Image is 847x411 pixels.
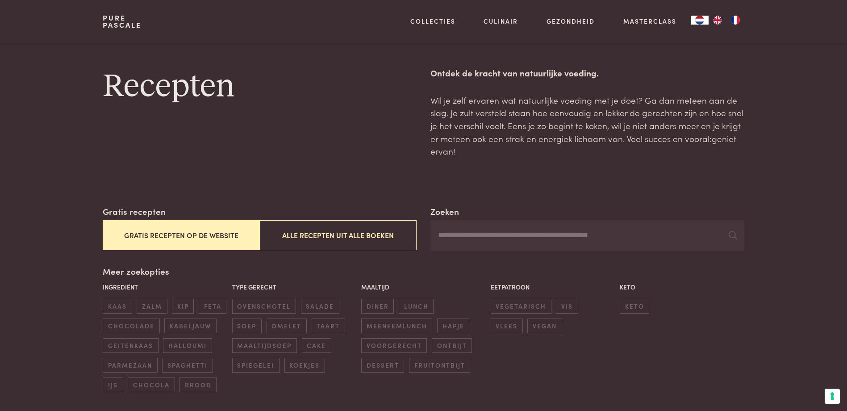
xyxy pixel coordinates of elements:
p: Keto [620,282,744,292]
span: zalm [137,299,167,314]
span: spaghetti [162,358,213,373]
span: vis [556,299,578,314]
span: ovenschotel [232,299,296,314]
span: kip [172,299,194,314]
span: koekjes [284,358,325,373]
span: ontbijt [432,338,472,353]
button: Alle recepten uit alle boeken [259,220,416,250]
h1: Recepten [103,67,416,107]
label: Zoeken [430,205,459,218]
span: fruitontbijt [409,358,470,373]
span: feta [199,299,226,314]
span: taart [312,319,345,333]
button: Gratis recepten op de website [103,220,259,250]
span: chocola [128,377,175,392]
strong: Ontdek de kracht van natuurlijke voeding. [430,67,599,79]
span: lunch [399,299,434,314]
span: kabeljauw [164,319,216,333]
span: salade [301,299,339,314]
a: NL [691,16,709,25]
span: omelet [267,319,307,333]
button: Uw voorkeuren voor toestemming voor trackingtechnologieën [825,389,840,404]
div: Language [691,16,709,25]
span: meeneemlunch [361,319,432,333]
a: Collecties [410,17,455,26]
a: Gezondheid [547,17,595,26]
p: Eetpatroon [491,282,615,292]
p: Maaltijd [361,282,486,292]
span: spiegelei [232,358,280,373]
span: brood [179,377,217,392]
span: soep [232,319,262,333]
span: halloumi [163,338,212,353]
aside: Language selected: Nederlands [691,16,744,25]
span: kaas [103,299,132,314]
span: hapje [437,319,469,333]
span: voorgerecht [361,338,427,353]
label: Gratis recepten [103,205,166,218]
span: parmezaan [103,358,157,373]
p: Ingrediënt [103,282,227,292]
span: dessert [361,358,404,373]
a: PurePascale [103,14,142,29]
span: chocolade [103,319,159,333]
span: keto [620,299,649,314]
span: geitenkaas [103,338,158,353]
span: cake [302,338,331,353]
span: vegetarisch [491,299,551,314]
a: EN [709,16,726,25]
a: Culinair [484,17,518,26]
span: vegan [527,319,562,333]
ul: Language list [709,16,744,25]
a: Masterclass [623,17,676,26]
span: diner [361,299,394,314]
a: FR [726,16,744,25]
span: maaltijdsoep [232,338,297,353]
span: vlees [491,319,523,333]
p: Type gerecht [232,282,357,292]
span: ijs [103,377,123,392]
p: Wil je zelf ervaren wat natuurlijke voeding met je doet? Ga dan meteen aan de slag. Je zult verst... [430,94,744,158]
